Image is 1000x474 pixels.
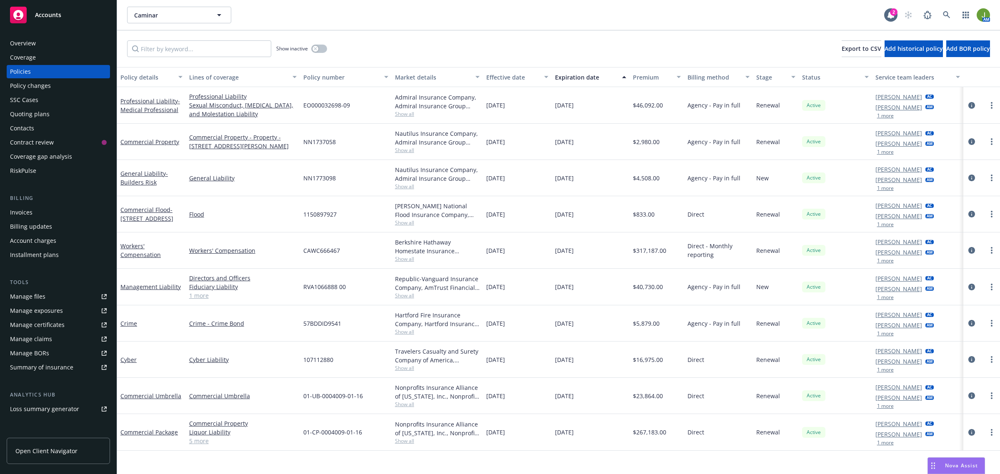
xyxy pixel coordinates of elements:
[967,137,977,147] a: circleInformation
[756,392,780,400] span: Renewal
[875,237,922,246] a: [PERSON_NAME]
[189,419,297,428] a: Commercial Property
[946,45,990,52] span: Add BOR policy
[987,173,997,183] a: more
[10,37,36,50] div: Overview
[633,355,663,364] span: $16,975.00
[633,174,660,182] span: $4,508.00
[486,428,505,437] span: [DATE]
[395,328,480,335] span: Show all
[919,7,936,23] a: Report a Bug
[875,248,922,257] a: [PERSON_NAME]
[756,137,780,146] span: Renewal
[395,165,480,183] div: Nautilus Insurance Company, Admiral Insurance Group ([PERSON_NAME] Corporation), RT Specialty Ins...
[120,97,180,114] span: - Medical Professional
[120,283,181,291] a: Management Liability
[189,291,297,300] a: 1 more
[875,165,922,174] a: [PERSON_NAME]
[7,248,110,262] a: Installment plans
[987,209,997,219] a: more
[633,319,660,328] span: $5,879.00
[687,210,704,219] span: Direct
[875,103,922,112] a: [PERSON_NAME]
[987,391,997,401] a: more
[303,210,337,219] span: 1150897927
[120,428,178,436] a: Commercial Package
[10,122,34,135] div: Contacts
[303,319,341,328] span: 57BDDID9541
[967,282,977,292] a: circleInformation
[300,67,392,87] button: Policy number
[189,428,297,437] a: Liquor Liability
[938,7,955,23] a: Search
[805,102,822,109] span: Active
[120,319,137,327] a: Crime
[877,222,894,227] button: 1 more
[842,40,881,57] button: Export to CSV
[395,147,480,154] span: Show all
[189,101,297,118] a: Sexual Misconduct, [MEDICAL_DATA], and Molestation Liability
[7,107,110,121] a: Quoting plans
[189,133,297,150] a: Commercial Property - Property - [STREET_ADDRESS][PERSON_NAME]
[957,7,974,23] a: Switch app
[875,274,922,283] a: [PERSON_NAME]
[7,234,110,247] a: Account charges
[7,278,110,287] div: Tools
[10,402,79,416] div: Loss summary generator
[805,429,822,436] span: Active
[967,173,977,183] a: circleInformation
[127,7,231,23] button: Caminar
[875,73,951,82] div: Service team leaders
[555,246,574,255] span: [DATE]
[120,392,181,400] a: Commercial Umbrella
[120,206,173,222] a: Commercial Flood
[10,361,73,374] div: Summary of insurance
[875,419,922,428] a: [PERSON_NAME]
[633,282,663,291] span: $40,730.00
[395,420,480,437] div: Nonprofits Insurance Alliance of [US_STATE], Inc., Nonprofits Insurance Alliance of [US_STATE], I...
[7,51,110,64] a: Coverage
[395,73,471,82] div: Market details
[189,92,297,101] a: Professional Liability
[967,354,977,364] a: circleInformation
[10,79,51,92] div: Policy changes
[877,150,894,155] button: 1 more
[756,355,780,364] span: Renewal
[877,440,894,445] button: 1 more
[967,427,977,437] a: circleInformation
[875,92,922,101] a: [PERSON_NAME]
[555,282,574,291] span: [DATE]
[7,3,110,27] a: Accounts
[552,67,630,87] button: Expiration date
[303,137,336,146] span: NN1737058
[120,138,179,146] a: Commercial Property
[875,175,922,184] a: [PERSON_NAME]
[7,79,110,92] a: Policy changes
[10,332,52,346] div: Manage claims
[555,137,574,146] span: [DATE]
[633,428,666,437] span: $267,183.00
[486,210,505,219] span: [DATE]
[877,113,894,118] button: 1 more
[303,355,333,364] span: 107112880
[877,295,894,300] button: 1 more
[805,319,822,327] span: Active
[117,67,186,87] button: Policy details
[945,462,978,469] span: Nova Assist
[395,311,480,328] div: Hartford Fire Insurance Company, Hartford Insurance Group
[875,383,922,392] a: [PERSON_NAME]
[7,318,110,332] a: Manage certificates
[756,246,780,255] span: Renewal
[486,101,505,110] span: [DATE]
[875,201,922,210] a: [PERSON_NAME]
[303,101,350,110] span: EO000032698-09
[7,391,110,399] div: Analytics hub
[987,137,997,147] a: more
[10,93,38,107] div: SSC Cases
[555,73,617,82] div: Expiration date
[877,258,894,263] button: 1 more
[555,355,574,364] span: [DATE]
[875,393,922,402] a: [PERSON_NAME]
[928,458,938,474] div: Drag to move
[633,210,655,219] span: $833.00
